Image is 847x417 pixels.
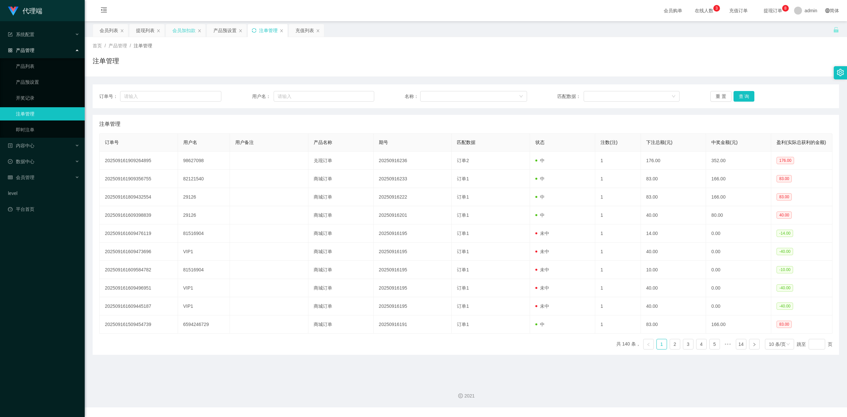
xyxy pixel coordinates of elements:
span: 订单2 [457,158,469,163]
i: 图标: left [646,343,650,347]
a: 注单管理 [16,107,79,120]
span: 未中 [535,267,549,272]
td: 0.00 [706,297,771,315]
li: 14 [736,339,746,349]
span: 在线人数 [691,8,717,13]
span: 176.00 [777,157,794,164]
span: 订单1 [457,303,469,309]
td: 商城订单 [308,315,374,334]
td: 40.00 [641,297,706,315]
span: 中奖金额(元) [711,140,737,145]
td: 40.00 [641,279,706,297]
span: -40.00 [777,302,793,310]
td: 1 [595,315,641,334]
li: 上一页 [643,339,654,349]
td: 10.00 [641,261,706,279]
td: 352.00 [706,152,771,170]
div: 提现列表 [136,24,155,37]
span: 未中 [535,231,549,236]
span: 中 [535,158,545,163]
i: 图标: global [825,8,830,13]
span: / [105,43,106,48]
img: logo.9652507e.png [8,7,19,16]
span: 用户备注 [235,140,254,145]
i: 图标: down [672,94,676,99]
span: 注单管理 [99,120,120,128]
i: 图标: table [8,175,13,180]
span: 订单1 [457,212,469,218]
i: 图标: unlock [833,27,839,33]
td: 202509161609473696 [100,243,178,261]
td: 1 [595,206,641,224]
td: 83.00 [641,170,706,188]
input: 请输入 [120,91,221,102]
i: 图标: menu-fold [93,0,115,22]
li: 共 140 条， [616,339,641,349]
a: 产品预设置 [16,75,79,89]
td: 商城订单 [308,206,374,224]
span: 匹配数据： [557,93,584,100]
span: 匹配数据 [457,140,475,145]
i: 图标: check-circle-o [8,159,13,164]
td: 商城订单 [308,243,374,261]
li: 1 [656,339,667,349]
td: 兑现订单 [308,152,374,170]
a: 4 [696,339,706,349]
td: 20250916195 [374,224,452,243]
div: 产品预设置 [213,24,237,37]
a: 5 [710,339,720,349]
h1: 代理端 [22,0,42,22]
td: 商城订单 [308,261,374,279]
span: / [130,43,131,48]
i: 图标: down [786,342,790,347]
td: 20250916195 [374,279,452,297]
td: 176.00 [641,152,706,170]
div: 跳至 页 [797,339,832,349]
span: -40.00 [777,248,793,255]
td: 202509161809432554 [100,188,178,206]
td: 202509161609398839 [100,206,178,224]
td: 20250916201 [374,206,452,224]
td: 20250916222 [374,188,452,206]
td: 81516904 [178,261,230,279]
td: 1 [595,243,641,261]
td: 商城订单 [308,297,374,315]
i: 图标: close [239,29,243,33]
span: 中 [535,322,545,327]
span: -40.00 [777,284,793,292]
span: 盈利(实际总获利的金额) [777,140,826,145]
td: 20250916195 [374,261,452,279]
h1: 注单管理 [93,56,119,66]
td: VIP1 [178,279,230,297]
span: 中 [535,212,545,218]
td: 1 [595,261,641,279]
td: 20250916195 [374,243,452,261]
td: 0.00 [706,279,771,297]
p: 8 [784,5,787,12]
span: 内容中心 [8,143,34,148]
td: 商城订单 [308,224,374,243]
td: 1 [595,170,641,188]
span: 产品名称 [314,140,332,145]
td: 202509161509454739 [100,315,178,334]
i: 图标: sync [252,28,256,33]
td: 98627098 [178,152,230,170]
td: 20250916233 [374,170,452,188]
button: 重 置 [710,91,732,102]
td: 202509161609584782 [100,261,178,279]
button: 查 询 [734,91,755,102]
li: 4 [696,339,707,349]
i: 图标: down [519,94,523,99]
td: 商城订单 [308,279,374,297]
td: 83.00 [641,315,706,334]
span: 产品管理 [109,43,127,48]
a: 即时注单 [16,123,79,136]
span: 订单1 [457,285,469,291]
li: 2 [670,339,680,349]
p: 3 [716,5,718,12]
span: -10.00 [777,266,793,273]
span: 名称： [405,93,420,100]
span: 首页 [93,43,102,48]
span: 中 [535,176,545,181]
span: 状态 [535,140,545,145]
